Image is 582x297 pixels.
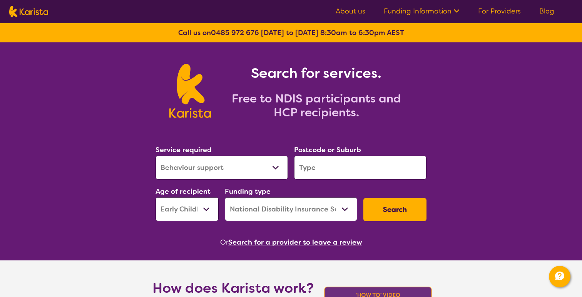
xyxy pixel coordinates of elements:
label: Funding type [225,187,271,196]
a: For Providers [478,7,521,16]
button: Search for a provider to leave a review [228,237,362,248]
a: Funding Information [384,7,460,16]
img: Karista logo [169,64,211,118]
a: Blog [539,7,554,16]
label: Age of recipient [156,187,211,196]
a: 0485 972 676 [211,28,259,37]
h2: Free to NDIS participants and HCP recipients. [220,92,413,119]
label: Service required [156,145,212,154]
a: About us [336,7,365,16]
h1: Search for services. [220,64,413,82]
b: Call us on [DATE] to [DATE] 8:30am to 6:30pm AEST [178,28,404,37]
button: Search [363,198,426,221]
input: Type [294,156,426,180]
img: Karista logo [9,6,48,17]
button: Channel Menu [549,266,570,287]
label: Postcode or Suburb [294,145,361,154]
span: Or [220,237,228,248]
